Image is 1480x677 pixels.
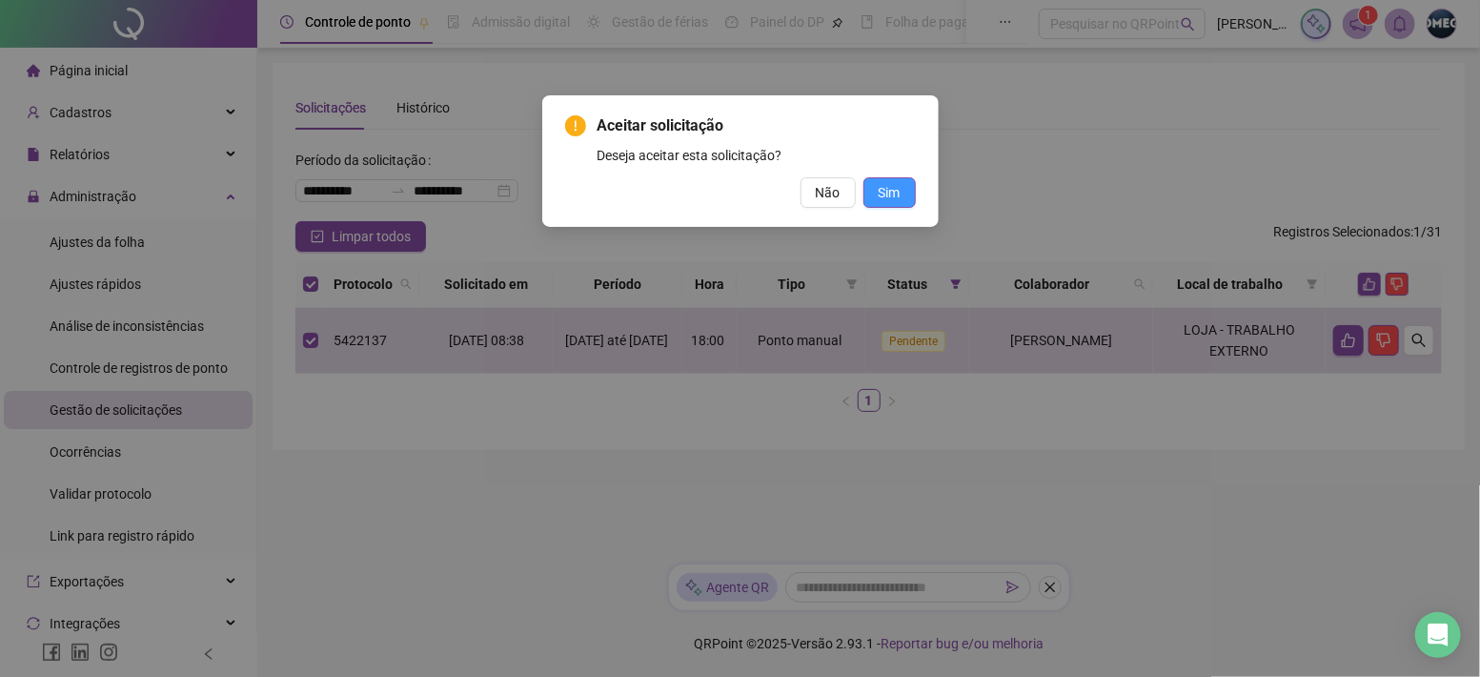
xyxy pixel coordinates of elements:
[598,145,916,166] div: Deseja aceitar esta solicitação?
[801,177,856,208] button: Não
[863,177,916,208] button: Sim
[816,182,841,203] span: Não
[565,115,586,136] span: exclamation-circle
[1415,612,1461,658] div: Open Intercom Messenger
[598,114,916,137] span: Aceitar solicitação
[879,182,901,203] span: Sim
